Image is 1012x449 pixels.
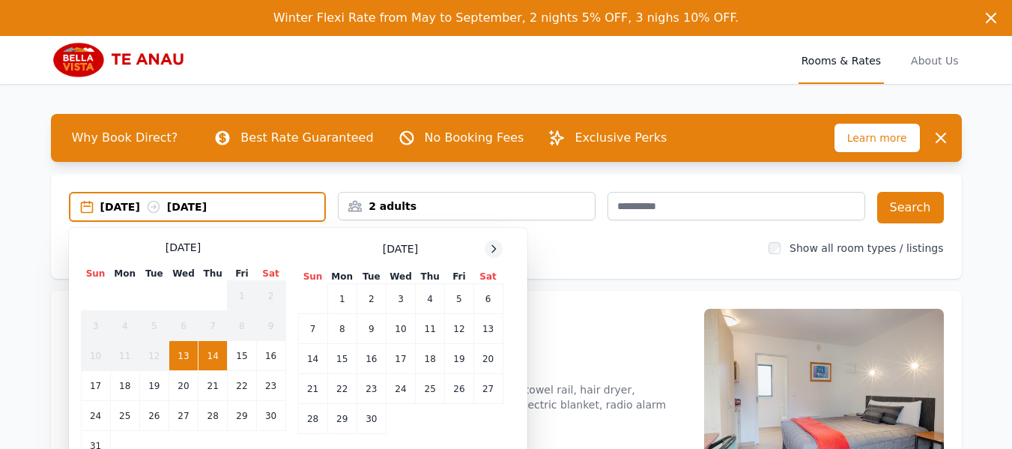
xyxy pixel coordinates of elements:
td: 10 [386,314,415,344]
td: 25 [416,374,445,404]
td: 8 [327,314,357,344]
td: 5 [445,284,473,314]
span: Why Book Direct? [60,123,190,153]
td: 22 [228,371,256,401]
p: Exclusive Perks [575,129,667,147]
td: 24 [81,401,110,431]
td: 2 [357,284,386,314]
td: 25 [110,401,139,431]
td: 28 [199,401,228,431]
td: 5 [139,311,169,341]
a: Rooms & Rates [799,36,884,84]
td: 19 [139,371,169,401]
th: Wed [386,270,415,284]
button: Search [877,192,944,223]
th: Fri [228,267,256,281]
td: 13 [169,341,198,371]
td: 15 [228,341,256,371]
td: 11 [416,314,445,344]
p: No Booking Fees [425,129,524,147]
label: Show all room types / listings [790,242,943,254]
td: 12 [445,314,473,344]
td: 29 [327,404,357,434]
td: 1 [228,281,256,311]
td: 8 [228,311,256,341]
a: About Us [908,36,961,84]
th: Thu [416,270,445,284]
td: 20 [169,371,198,401]
th: Sat [473,270,503,284]
td: 3 [386,284,415,314]
td: 13 [473,314,503,344]
td: 27 [169,401,198,431]
th: Mon [327,270,357,284]
td: 7 [199,311,228,341]
th: Sun [298,270,327,284]
td: 16 [256,341,285,371]
th: Sun [81,267,110,281]
td: 15 [327,344,357,374]
td: 30 [256,401,285,431]
td: 10 [81,341,110,371]
td: 30 [357,404,386,434]
span: [DATE] [383,241,418,256]
td: 14 [298,344,327,374]
td: 3 [81,311,110,341]
td: 9 [357,314,386,344]
th: Sat [256,267,285,281]
td: 22 [327,374,357,404]
td: 26 [445,374,473,404]
td: 6 [473,284,503,314]
td: 2 [256,281,285,311]
td: 6 [169,311,198,341]
td: 7 [298,314,327,344]
p: Best Rate Guaranteed [240,129,373,147]
span: Winter Flexi Rate from May to September, 2 nights 5% OFF, 3 nighs 10% OFF. [273,10,739,25]
th: Tue [139,267,169,281]
td: 24 [386,374,415,404]
td: 18 [416,344,445,374]
td: 4 [416,284,445,314]
span: [DATE] [166,240,201,255]
td: 23 [256,371,285,401]
span: Learn more [834,124,920,152]
td: 27 [473,374,503,404]
td: 21 [298,374,327,404]
td: 19 [445,344,473,374]
img: Bella Vista Te Anau [51,42,195,78]
th: Tue [357,270,386,284]
td: 17 [81,371,110,401]
td: 20 [473,344,503,374]
div: 2 adults [339,199,595,214]
th: Fri [445,270,473,284]
td: 4 [110,311,139,341]
td: 18 [110,371,139,401]
td: 1 [327,284,357,314]
td: 12 [139,341,169,371]
div: [DATE] [DATE] [100,199,325,214]
th: Mon [110,267,139,281]
td: 14 [199,341,228,371]
th: Thu [199,267,228,281]
td: 16 [357,344,386,374]
td: 21 [199,371,228,401]
td: 28 [298,404,327,434]
td: 17 [386,344,415,374]
td: 29 [228,401,256,431]
th: Wed [169,267,198,281]
td: 9 [256,311,285,341]
td: 11 [110,341,139,371]
td: 23 [357,374,386,404]
td: 26 [139,401,169,431]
